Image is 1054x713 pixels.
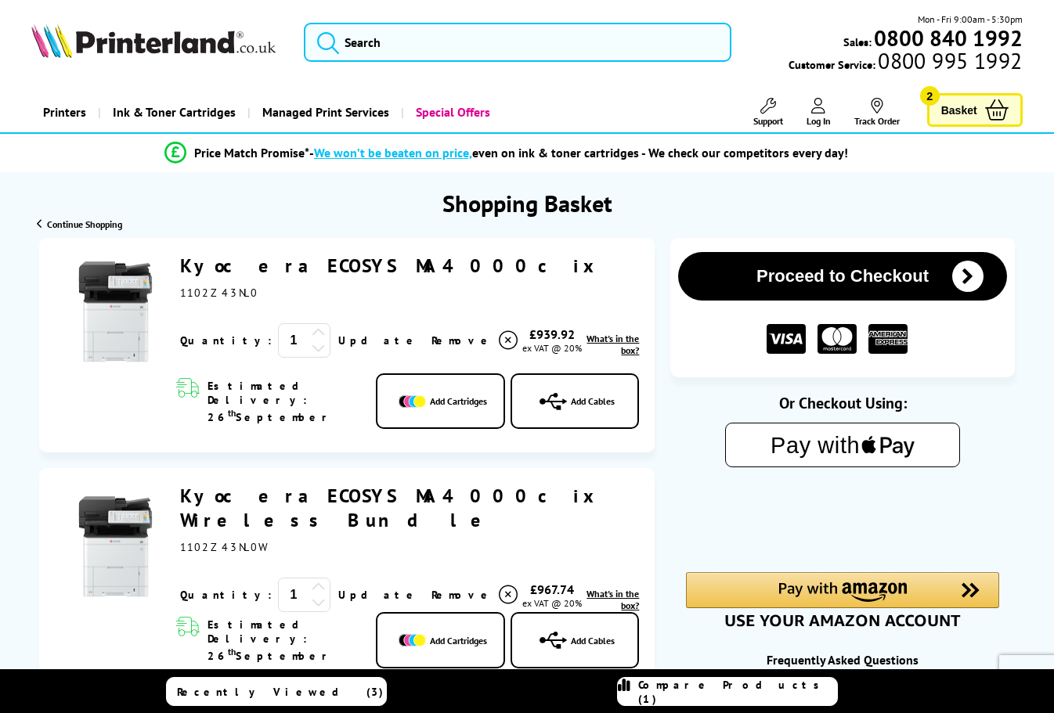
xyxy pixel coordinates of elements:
[520,326,585,342] div: £939.92
[872,31,1023,45] a: 0800 840 1992
[571,635,615,646] span: Add Cables
[753,98,783,127] a: Support
[670,393,1014,413] div: Or Checkout Using:
[767,324,806,355] img: VISA
[180,484,603,532] a: Kyocera ECOSYS MA4000cix Wireless Bundle
[180,588,272,602] span: Quantity:
[843,34,872,49] span: Sales:
[177,685,384,699] span: Recently Viewed (3)
[617,677,838,706] a: Compare Products (1)
[431,588,493,602] span: Remove
[670,652,1014,668] div: Frequently Asked Questions
[522,342,582,354] span: ex VAT @ 20%
[309,145,848,160] div: - even on ink & toner cartridges - We check our competitors every day!
[37,218,122,230] a: Continue Shopping
[587,588,639,611] span: What's in the box?
[338,588,419,602] a: Update
[399,395,426,408] img: Add Cartridges
[228,407,236,419] sup: th
[180,286,258,300] span: 1102Z43NL0
[678,252,1006,301] button: Proceed to Checkout
[854,98,900,127] a: Track Order
[430,395,487,407] span: Add Cartridges
[208,618,360,663] span: Estimated Delivery: 26 September
[314,145,472,160] span: We won’t be beaten on price,
[585,333,639,356] a: lnk_inthebox
[401,92,502,132] a: Special Offers
[686,492,999,546] iframe: PayPal
[399,634,426,646] img: Add Cartridges
[818,324,857,355] img: MASTER CARD
[920,86,940,106] span: 2
[31,23,276,58] img: Printerland Logo
[113,92,236,132] span: Ink & Toner Cartridges
[194,145,309,160] span: Price Match Promise*
[8,139,1005,167] li: modal_Promise
[31,23,284,61] a: Printerland Logo
[807,98,831,127] a: Log In
[875,53,1022,68] span: 0800 995 1992
[927,93,1023,127] a: Basket 2
[874,23,1023,52] b: 0800 840 1992
[918,12,1023,27] span: Mon - Fri 9:00am - 5:30pm
[47,218,122,230] span: Continue Shopping
[55,488,171,605] img: Kyocera ECOSYS MA4000cix Wireless Bundle
[431,329,520,352] a: Delete item from your basket
[807,115,831,127] span: Log In
[686,572,999,627] div: Amazon Pay - Use your Amazon account
[338,333,419,347] a: Update
[753,115,783,127] span: Support
[520,582,585,597] div: £967.74
[180,540,269,554] span: 1102Z43NL0W
[247,92,401,132] a: Managed Print Services
[941,99,977,121] span: Basket
[180,333,272,347] span: Quantity:
[638,678,837,706] span: Compare Products (1)
[98,92,247,132] a: Ink & Toner Cartridges
[31,92,98,132] a: Printers
[431,583,520,607] a: Delete item from your basket
[442,188,612,218] h1: Shopping Basket
[587,333,639,356] span: What's in the box?
[789,53,1022,72] span: Customer Service:
[430,635,487,646] span: Add Cartridges
[431,333,493,347] span: Remove
[571,395,615,407] span: Add Cables
[868,324,908,355] img: American Express
[228,646,236,657] sup: th
[55,254,171,370] img: Kyocera ECOSYS MA4000cix
[180,254,604,278] a: Kyocera ECOSYS MA4000cix
[522,597,582,609] span: ex VAT @ 20%
[208,379,360,424] span: Estimated Delivery: 26 September
[585,588,639,611] a: lnk_inthebox
[304,23,731,62] input: Search
[166,677,387,706] a: Recently Viewed (3)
